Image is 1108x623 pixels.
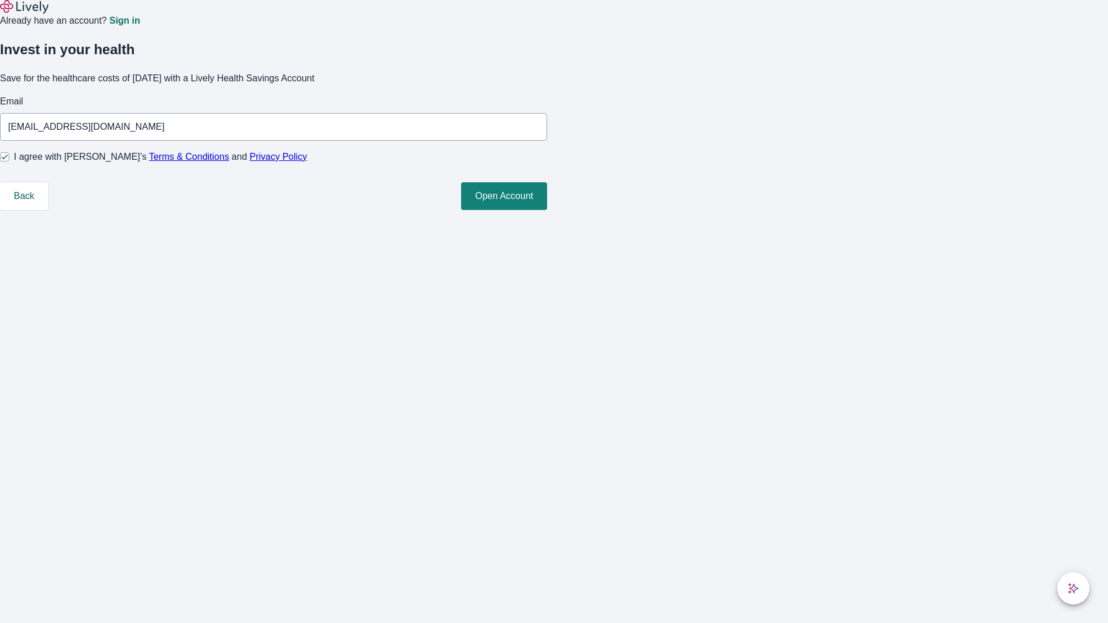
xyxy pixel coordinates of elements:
button: chat [1057,572,1090,605]
a: Terms & Conditions [149,152,229,162]
button: Open Account [461,182,547,210]
a: Privacy Policy [250,152,308,162]
svg: Lively AI Assistant [1068,583,1079,594]
span: I agree with [PERSON_NAME]’s and [14,150,307,164]
a: Sign in [109,16,140,25]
